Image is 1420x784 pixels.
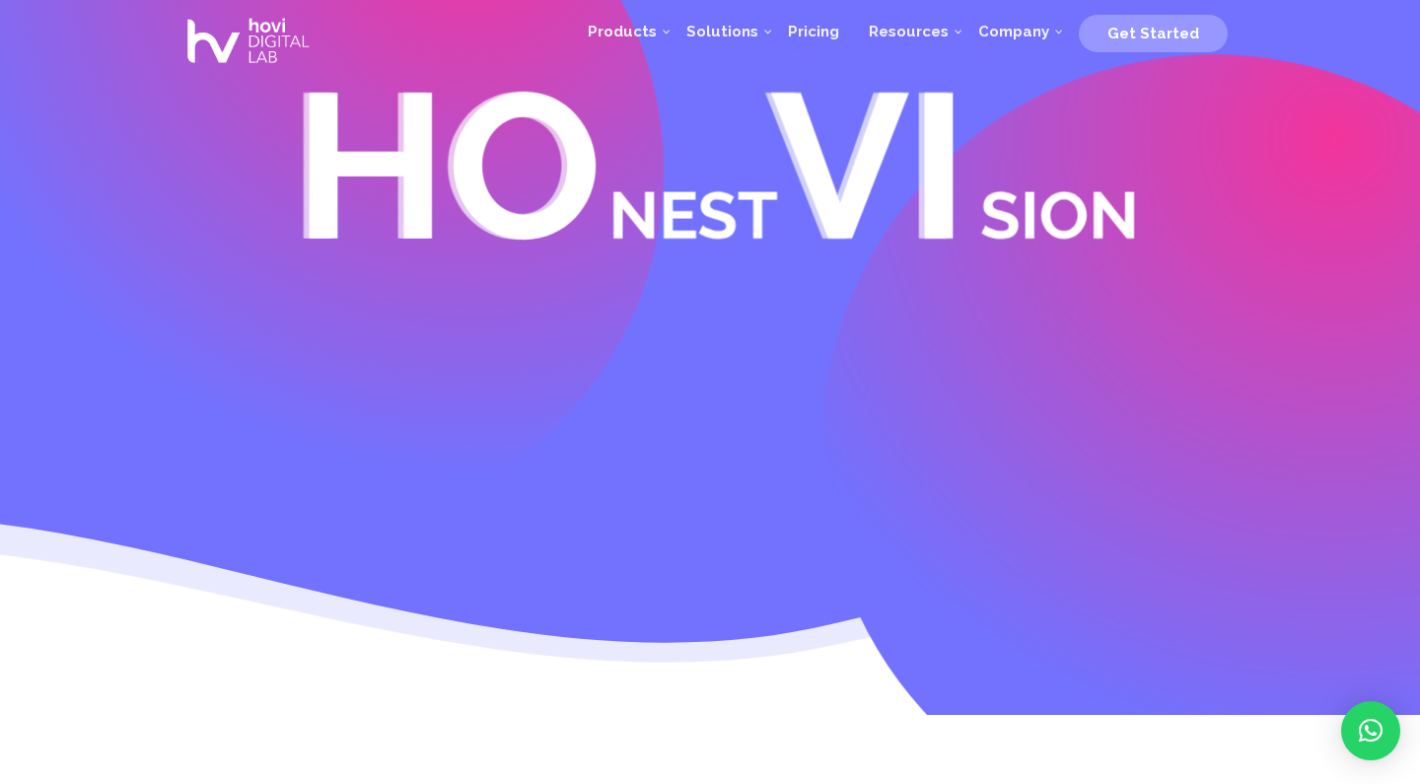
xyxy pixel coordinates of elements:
[869,23,949,40] span: Resources
[588,23,657,40] span: Products
[1107,25,1199,42] span: Get Started
[573,2,672,61] a: Products
[978,23,1049,40] span: Company
[672,2,773,61] a: Solutions
[773,2,854,61] a: Pricing
[686,23,758,40] span: Solutions
[854,2,963,61] a: Resources
[788,23,839,40] span: Pricing
[963,2,1064,61] a: Company
[1079,17,1228,46] a: Get Started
